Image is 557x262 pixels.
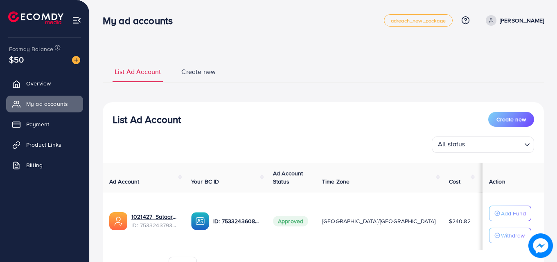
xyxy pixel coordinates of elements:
[103,15,179,27] h3: My ad accounts
[449,217,471,225] span: $240.82
[436,138,467,151] span: All status
[72,56,80,64] img: image
[26,141,61,149] span: Product Links
[113,114,181,125] h3: List Ad Account
[384,14,453,27] a: adreach_new_package
[9,45,53,53] span: Ecomdy Balance
[489,206,531,221] button: Add Fund
[449,177,461,186] span: Cost
[489,228,531,243] button: Withdraw
[26,161,43,169] span: Billing
[131,213,178,221] a: 1021427_Salaar_1753970024723
[273,216,308,226] span: Approved
[496,115,526,123] span: Create new
[468,138,521,151] input: Search for option
[131,213,178,229] div: <span class='underline'>1021427_Salaar_1753970024723</span></br>7533243793269768193
[6,137,83,153] a: Product Links
[213,216,260,226] p: ID: 7533243608732893201
[115,67,161,76] span: List Ad Account
[26,79,51,87] span: Overview
[9,54,24,65] span: $50
[500,16,544,25] p: [PERSON_NAME]
[488,112,534,127] button: Create new
[191,177,219,186] span: Your BC ID
[6,96,83,112] a: My ad accounts
[8,11,63,24] img: logo
[6,75,83,92] a: Overview
[501,231,525,240] p: Withdraw
[181,67,216,76] span: Create new
[72,16,81,25] img: menu
[131,221,178,229] span: ID: 7533243793269768193
[391,18,446,23] span: adreach_new_package
[26,100,68,108] span: My ad accounts
[273,169,303,186] span: Ad Account Status
[322,217,436,225] span: [GEOGRAPHIC_DATA]/[GEOGRAPHIC_DATA]
[483,15,544,26] a: [PERSON_NAME]
[489,177,505,186] span: Action
[6,116,83,132] a: Payment
[432,137,534,153] div: Search for option
[109,212,127,230] img: ic-ads-acc.e4c84228.svg
[109,177,140,186] span: Ad Account
[191,212,209,230] img: ic-ba-acc.ded83a64.svg
[26,120,49,128] span: Payment
[322,177,350,186] span: Time Zone
[528,233,553,258] img: image
[6,157,83,173] a: Billing
[501,208,526,218] p: Add Fund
